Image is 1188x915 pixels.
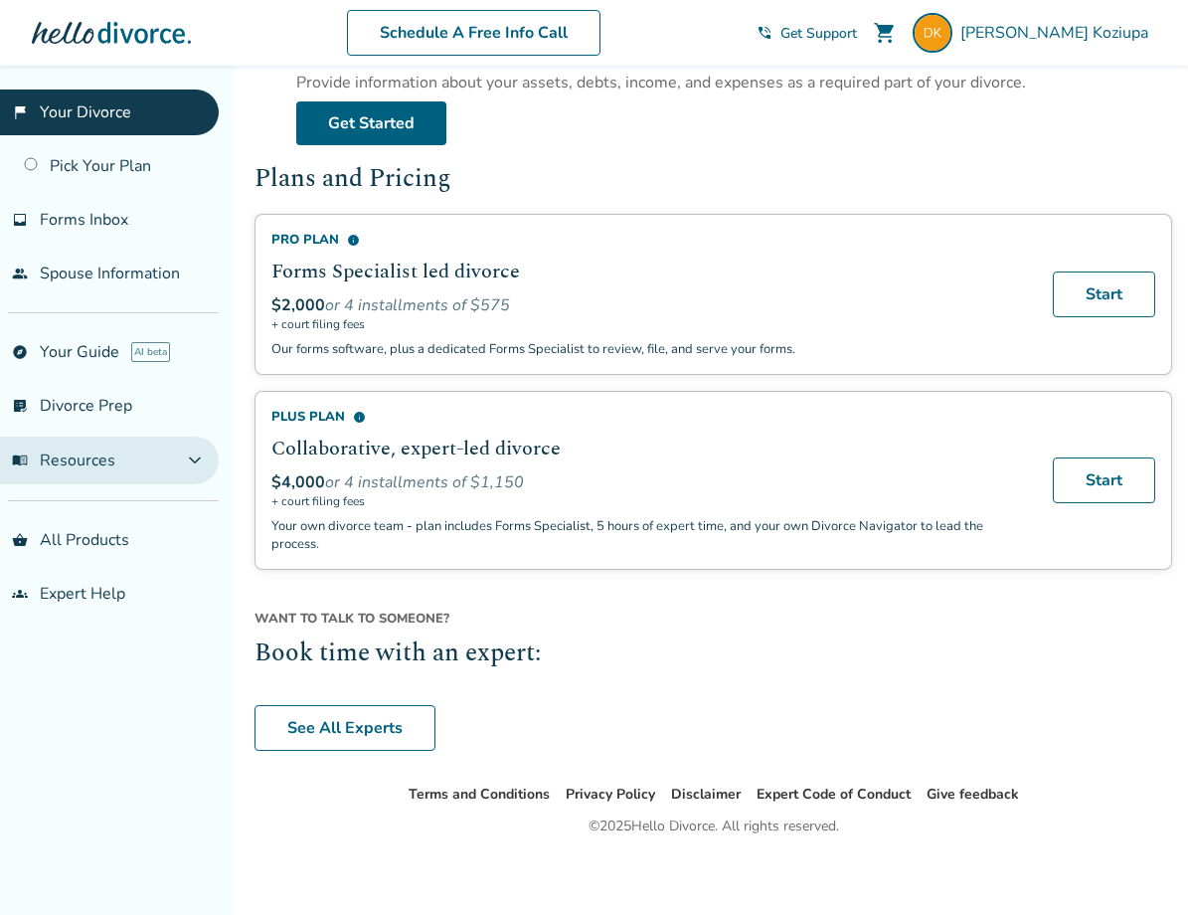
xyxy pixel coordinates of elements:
[780,24,857,43] span: Get Support
[913,13,952,53] img: dkoziupa@icloud.com
[1089,820,1188,915] iframe: Chat Widget
[255,161,1172,199] h2: Plans and Pricing
[131,342,170,362] span: AI beta
[271,408,1029,426] div: Plus Plan
[347,10,600,56] a: Schedule A Free Info Call
[12,453,28,468] span: menu_book
[757,25,772,41] span: phone_in_talk
[927,783,1019,807] li: Give feedback
[757,24,857,43] a: phone_in_talkGet Support
[255,636,1172,673] h2: Book time with an expert:
[271,434,1029,463] h2: Collaborative, expert-led divorce
[12,266,28,281] span: people
[271,294,1029,316] div: or 4 installments of $575
[12,450,115,471] span: Resources
[271,257,1029,286] h2: Forms Specialist led divorce
[271,316,1029,332] span: + court filing fees
[12,398,28,414] span: list_alt_check
[271,231,1029,249] div: Pro Plan
[12,212,28,228] span: inbox
[1053,457,1155,503] a: Start
[12,532,28,548] span: shopping_basket
[40,209,128,231] span: Forms Inbox
[12,104,28,120] span: flag_2
[271,517,1029,553] p: Your own divorce team - plan includes Forms Specialist, 5 hours of expert time, and your own Divo...
[296,101,446,145] a: Get Started
[873,21,897,45] span: shopping_cart
[271,340,1029,358] p: Our forms software, plus a dedicated Forms Specialist to review, file, and serve your forms.
[1053,272,1155,317] a: Start
[347,234,360,247] span: info
[757,785,911,804] a: Expert Code of Conduct
[271,493,1029,509] span: + court filing fees
[353,411,366,424] span: info
[271,471,1029,493] div: or 4 installments of $1,150
[409,785,550,804] a: Terms and Conditions
[12,344,28,360] span: explore
[566,785,655,804] a: Privacy Policy
[12,586,28,602] span: groups
[589,815,839,838] div: © 2025 Hello Divorce. All rights reserved.
[271,294,325,316] span: $2,000
[960,22,1156,44] span: [PERSON_NAME] Koziupa
[255,705,435,751] a: See All Experts
[255,610,1172,628] span: Want to talk to someone?
[671,783,741,807] li: Disclaimer
[271,471,325,493] span: $4,000
[183,449,207,472] span: expand_more
[296,72,1172,93] div: Provide information about your assets, debts, income, and expenses as a required part of your div...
